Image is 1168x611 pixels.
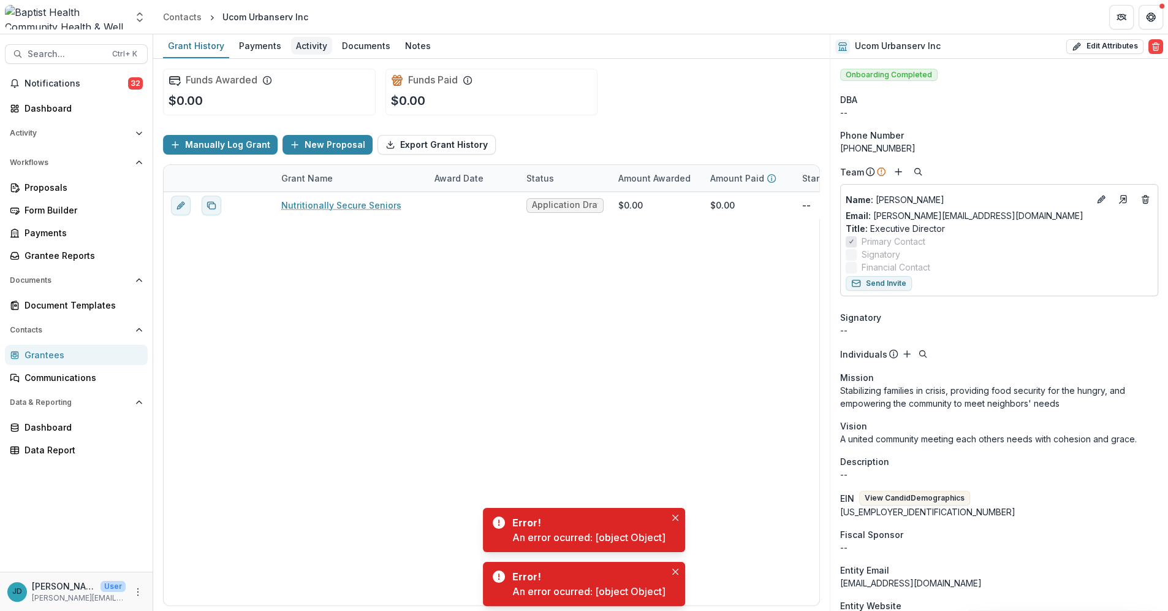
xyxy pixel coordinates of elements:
[202,196,221,215] button: Duplicate proposal
[840,371,874,384] span: Mission
[10,326,131,334] span: Contacts
[703,165,795,191] div: Amount Paid
[337,37,395,55] div: Documents
[611,165,703,191] div: Amount Awarded
[131,5,148,29] button: Open entity switcher
[163,37,229,55] div: Grant History
[859,491,970,505] button: View CandidDemographics
[519,165,611,191] div: Status
[840,564,889,577] span: Entity Email
[840,166,864,179] p: Team
[25,226,138,239] div: Payments
[795,165,887,191] div: Start Date
[840,384,1158,410] p: Stabilizing families in crisis, providing food security for the hungry, and empowering the commun...
[846,210,871,221] span: Email:
[1113,190,1133,209] a: Go to contact
[611,172,698,185] div: Amount Awarded
[916,347,930,361] button: Search
[846,193,1089,206] a: Name: [PERSON_NAME]
[668,510,683,525] button: Close
[274,172,340,185] div: Grant Name
[5,271,148,290] button: Open Documents
[128,77,143,90] span: 32
[840,468,1158,481] p: --
[512,584,666,599] div: An error ocurred: [object Object]
[5,98,148,118] a: Dashboard
[163,34,229,58] a: Grant History
[158,8,207,26] a: Contacts
[5,44,148,64] button: Search...
[234,34,286,58] a: Payments
[618,199,643,212] div: $0.00
[512,569,661,584] div: Error!
[391,91,425,110] p: $0.00
[222,10,308,23] div: Ucom Urbanserv Inc
[5,440,148,460] a: Data Report
[427,165,519,191] div: Award Date
[840,311,881,324] span: Signatory
[25,371,138,384] div: Communications
[840,106,1158,119] div: --
[291,34,332,58] a: Activity
[5,153,148,172] button: Open Workflows
[1094,192,1109,207] button: Edit
[840,541,1158,554] div: --
[846,223,868,234] span: Title :
[337,34,395,58] a: Documents
[12,588,22,596] div: Jennifer Donahoo
[5,367,148,388] a: Communications
[10,158,131,167] span: Workflows
[163,10,202,23] div: Contacts
[32,593,126,604] p: [PERSON_NAME][EMAIL_ADDRESS][PERSON_NAME][DOMAIN_NAME]
[25,102,138,115] div: Dashboard
[5,123,148,143] button: Open Activity
[840,324,1158,337] div: --
[840,455,889,468] span: Description
[846,209,1083,222] a: Email: [PERSON_NAME][EMAIL_ADDRESS][DOMAIN_NAME]
[25,299,138,312] div: Document Templates
[163,135,278,155] button: Manually Log Grant
[25,421,138,434] div: Dashboard
[668,564,683,579] button: Close
[5,5,126,29] img: Baptist Health Community Health & Well Being logo
[427,172,491,185] div: Award Date
[5,417,148,437] a: Dashboard
[10,398,131,407] span: Data & Reporting
[512,515,661,530] div: Error!
[1066,39,1143,54] button: Edit Attributes
[274,165,427,191] div: Grant Name
[840,577,1158,590] div: [EMAIL_ADDRESS][DOMAIN_NAME]
[283,135,373,155] button: New Proposal
[512,530,666,545] div: An error ocurred: [object Object]
[171,196,191,215] button: edit
[900,347,914,361] button: Add
[846,194,873,205] span: Name :
[169,91,203,110] p: $0.00
[28,49,105,60] span: Search...
[840,348,887,361] p: Individuals
[25,444,138,456] div: Data Report
[1138,192,1153,207] button: Deletes
[840,432,1158,445] p: A united community meeting each others needs with cohesion and grace.
[25,348,138,361] div: Grantees
[10,276,131,285] span: Documents
[855,41,941,52] h2: Ucom Urbanserv Inc
[846,276,912,291] button: Send Invite
[846,222,1153,235] p: Executive Director
[110,47,140,61] div: Ctrl + K
[100,581,126,592] p: User
[5,295,148,315] a: Document Templates
[234,37,286,55] div: Payments
[5,177,148,198] a: Proposals
[1148,39,1163,54] button: Delete
[186,74,257,86] h2: Funds Awarded
[131,585,145,599] button: More
[710,172,764,185] p: Amount Paid
[25,181,138,194] div: Proposals
[281,199,401,212] a: Nutritionally Secure Seniors
[5,393,148,412] button: Open Data & Reporting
